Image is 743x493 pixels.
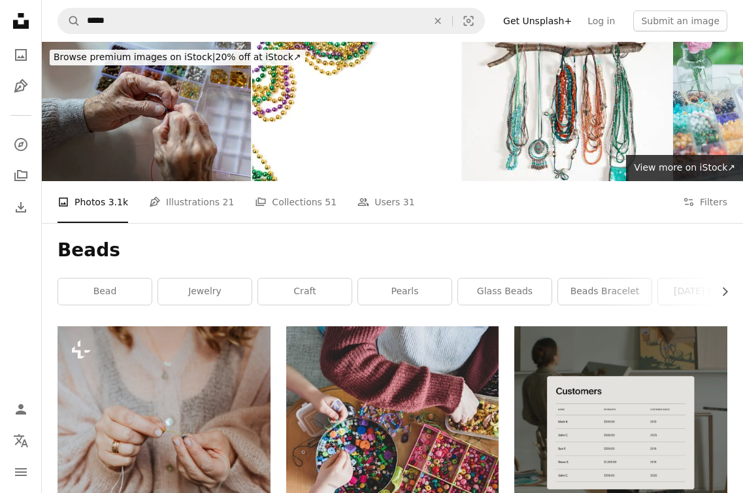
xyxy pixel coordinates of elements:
a: a woman sitting at a table holding a string of beads [58,480,271,492]
span: 31 [403,195,415,209]
button: Clear [423,8,452,33]
span: View more on iStock ↗ [634,162,735,173]
a: Log in [580,10,623,31]
span: 20% off at iStock ↗ [54,52,301,62]
a: glass beads [458,279,552,305]
form: Find visuals sitewide [58,8,485,34]
a: jewelry [158,279,252,305]
button: Submit an image [633,10,727,31]
a: Collections [8,163,34,189]
span: 51 [325,195,337,209]
button: scroll list to the right [713,279,727,305]
a: Illustrations [8,73,34,99]
span: 21 [223,195,235,209]
a: Explore [8,131,34,158]
h1: Beads [58,239,727,262]
a: Get Unsplash+ [495,10,580,31]
button: Filters [683,181,727,223]
button: Search Unsplash [58,8,80,33]
a: Users 31 [357,181,415,223]
img: Mardi gras beads on white background [252,42,461,181]
button: Menu [8,459,34,485]
a: Collections 51 [255,181,337,223]
a: person holding green and red round ornament [286,462,499,474]
a: Illustrations 21 [149,181,234,223]
a: bead [58,279,152,305]
button: Visual search [453,8,484,33]
img: Different kinds of necklaces hanging on tree branch on white background [463,42,672,181]
a: beads bracelet [558,279,652,305]
span: Browse premium images on iStock | [54,52,215,62]
a: Download History [8,194,34,220]
a: craft [258,279,352,305]
a: Photos [8,42,34,68]
a: pearls [358,279,452,305]
a: Browse premium images on iStock|20% off at iStock↗ [42,42,313,73]
img: A Lifetime in Her Hands [42,42,251,181]
button: Language [8,428,34,454]
a: Log in / Sign up [8,396,34,422]
a: View more on iStock↗ [626,155,743,181]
